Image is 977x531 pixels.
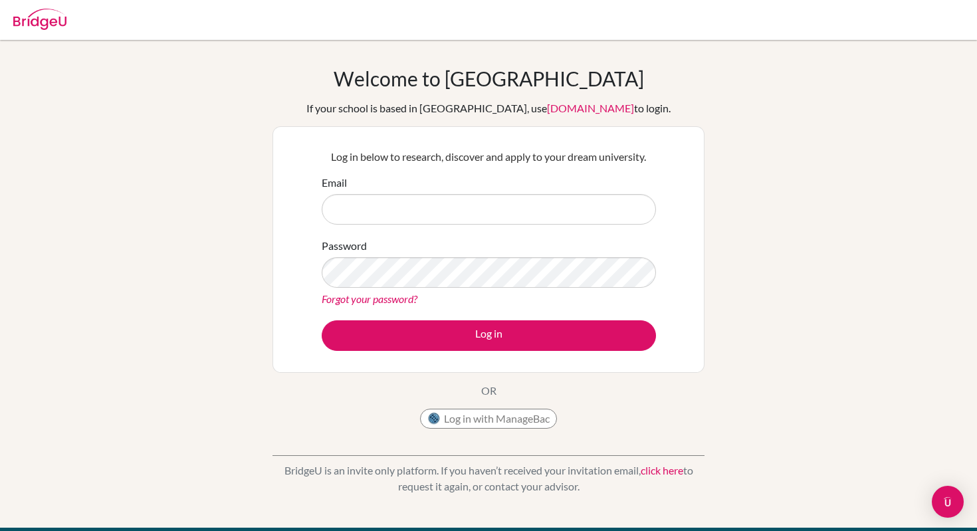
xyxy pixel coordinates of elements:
a: [DOMAIN_NAME] [547,102,634,114]
h1: Welcome to [GEOGRAPHIC_DATA] [334,66,644,90]
div: Open Intercom Messenger [932,486,964,518]
button: Log in [322,320,656,351]
a: Forgot your password? [322,292,417,305]
img: Bridge-U [13,9,66,30]
div: If your school is based in [GEOGRAPHIC_DATA], use to login. [306,100,671,116]
button: Log in with ManageBac [420,409,557,429]
label: Email [322,175,347,191]
p: BridgeU is an invite only platform. If you haven’t received your invitation email, to request it ... [272,463,705,494]
a: click here [641,464,683,477]
label: Password [322,238,367,254]
p: Log in below to research, discover and apply to your dream university. [322,149,656,165]
p: OR [481,383,496,399]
